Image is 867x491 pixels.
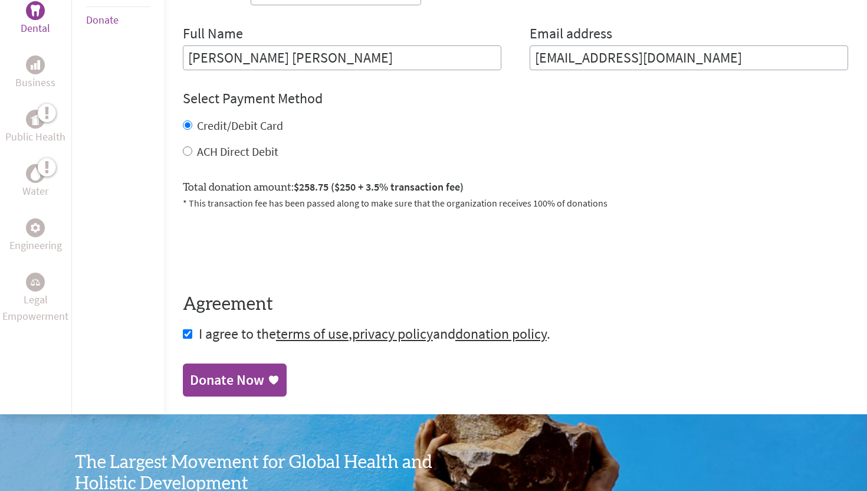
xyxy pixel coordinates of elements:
img: Business [31,60,40,70]
h4: Agreement [183,294,848,315]
a: Donate Now [183,364,287,397]
div: Legal Empowerment [26,273,45,292]
a: EngineeringEngineering [9,218,62,254]
a: WaterWater [22,164,48,199]
label: ACH Direct Debit [197,144,278,159]
a: Donate [86,13,119,27]
p: Public Health [5,129,65,145]
div: Public Health [26,110,45,129]
iframe: reCAPTCHA [183,224,362,270]
p: Dental [21,20,50,37]
img: Dental [31,5,40,16]
div: Donate Now [190,371,264,389]
div: Engineering [26,218,45,237]
img: Water [31,166,40,180]
input: Your Email [530,45,848,70]
p: Water [22,183,48,199]
img: Engineering [31,222,40,232]
label: Total donation amount: [183,179,464,196]
img: Public Health [31,113,40,125]
p: * This transaction fee has been passed along to make sure that the organization receives 100% of ... [183,196,848,210]
div: Dental [26,1,45,20]
h4: Select Payment Method [183,89,848,108]
label: Email address [530,24,612,45]
span: $258.75 ($250 + 3.5% transaction fee) [294,180,464,194]
img: Legal Empowerment [31,279,40,286]
a: Legal EmpowermentLegal Empowerment [2,273,69,325]
p: Engineering [9,237,62,254]
input: Enter Full Name [183,45,501,70]
p: Legal Empowerment [2,292,69,325]
li: Donate [86,7,150,33]
p: Business [15,74,55,91]
a: donation policy [455,325,547,343]
label: Full Name [183,24,243,45]
a: privacy policy [352,325,433,343]
a: Public HealthPublic Health [5,110,65,145]
a: DentalDental [21,1,50,37]
a: BusinessBusiness [15,55,55,91]
a: terms of use [276,325,349,343]
div: Business [26,55,45,74]
label: Credit/Debit Card [197,118,283,133]
span: I agree to the , and . [199,325,550,343]
div: Water [26,164,45,183]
